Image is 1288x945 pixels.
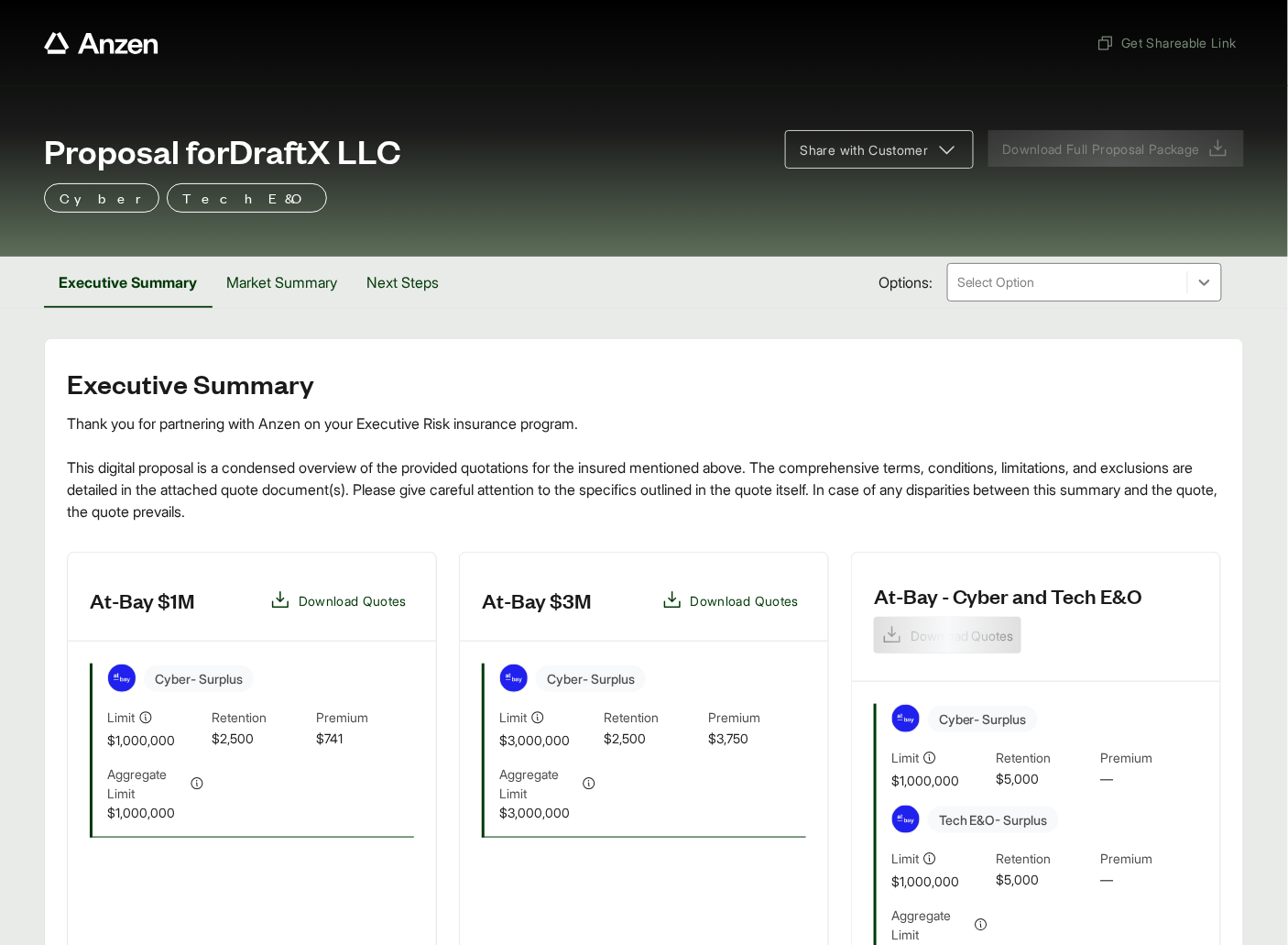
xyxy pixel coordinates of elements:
span: Limit [891,849,919,868]
span: $1,000,000 [891,872,988,891]
img: At-Bay [892,705,920,732]
span: Download Quotes [299,591,407,610]
span: $1,000,000 [891,771,988,790]
span: Download Quotes [691,591,799,610]
span: Cyber - Surplus [144,665,254,692]
span: $5,000 [996,870,1093,891]
span: $3,000,000 [499,803,596,822]
span: Download Full Proposal Package [1003,139,1201,159]
span: Options: [879,271,933,293]
h3: At-Bay $1M [90,587,195,614]
span: Share with Customer [801,140,929,159]
a: Anzen website [44,32,158,54]
span: $1,000,000 [107,731,204,750]
div: Thank you for partnering with Anzen on your Executive Risk insurance program. This digital propos... [67,412,1221,522]
span: Limit [499,708,527,727]
h2: Executive Summary [67,368,1221,398]
span: Premium [317,708,414,729]
img: At-Bay [892,806,920,833]
img: At-Bay [108,665,136,692]
span: $2,500 [604,729,701,750]
button: Get Shareable Link [1089,26,1244,60]
span: Limit [891,748,919,767]
p: Cyber [60,187,144,209]
span: Premium [1101,748,1198,769]
span: $3,750 [709,729,806,750]
span: Retention [996,748,1093,769]
span: $1,000,000 [107,803,204,822]
button: Download Quotes [262,582,414,619]
span: Proposal for DraftX LLC [44,132,401,169]
span: Aggregate Limit [891,906,970,944]
span: Premium [1101,849,1198,870]
span: Retention [212,708,309,729]
span: Get Shareable Link [1097,33,1237,52]
h3: At-Bay - Cyber and Tech E&O [874,582,1143,610]
h3: At-Bay $3M [482,587,592,614]
span: — [1101,769,1198,790]
span: Cyber - Surplus [536,665,646,692]
span: Retention [604,708,701,729]
span: Cyber - Surplus [928,706,1038,732]
span: $741 [317,729,414,750]
span: Limit [107,708,135,727]
span: Retention [996,849,1093,870]
span: Tech E&O - Surplus [928,807,1059,833]
p: Tech E&O [182,187,311,209]
span: Aggregate Limit [499,764,578,803]
img: At-Bay [500,665,528,692]
span: Premium [709,708,806,729]
span: $3,000,000 [499,731,596,750]
button: Executive Summary [44,257,212,308]
span: Aggregate Limit [107,764,186,803]
button: Market Summary [212,257,352,308]
span: $2,500 [212,729,309,750]
span: — [1101,870,1198,891]
span: $5,000 [996,769,1093,790]
button: Share with Customer [785,130,974,169]
button: Download Quotes [654,582,806,619]
button: Next Steps [352,257,453,308]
